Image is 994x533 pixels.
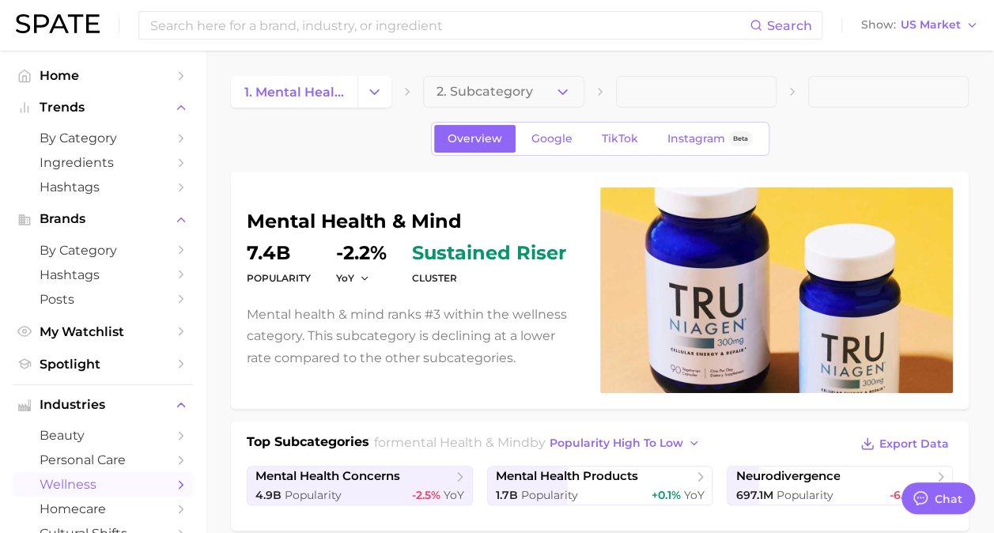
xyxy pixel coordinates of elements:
span: Export Data [879,437,949,451]
button: ShowUS Market [857,15,982,36]
span: 4.9b [255,488,282,502]
span: popularity high to low [550,437,683,450]
span: by Category [40,243,166,258]
span: YoY [336,271,354,285]
span: +0.1% [651,488,680,502]
span: homecare [40,501,166,516]
span: Brands [40,212,166,226]
span: -6.4% [890,488,920,502]
img: SPATE [16,14,100,33]
span: Hashtags [40,180,166,195]
button: Industries [13,393,193,417]
button: Brands [13,207,193,231]
span: Beta [733,132,748,146]
a: Ingredients [13,150,193,175]
span: Home [40,68,166,83]
span: wellness [40,477,166,492]
span: Search [767,18,812,33]
span: Spotlight [40,357,166,372]
input: Search here for a brand, industry, or ingredient [149,12,750,39]
a: mental health concerns4.9b Popularity-2.5% YoY [247,466,473,505]
a: Home [13,63,193,88]
span: YoY [683,488,704,502]
dd: 7.4b [247,244,311,263]
a: TikTok [588,125,652,153]
span: Show [861,21,896,29]
button: popularity high to low [546,433,705,454]
a: Spotlight [13,352,193,376]
span: Posts [40,292,166,307]
span: mental health products [496,469,638,484]
a: Google [518,125,586,153]
a: Posts [13,287,193,312]
dd: -2.2% [336,244,387,263]
span: Popularity [776,488,833,502]
span: Industries [40,398,166,412]
button: Export Data [856,433,953,455]
h1: Top Subcategories [247,433,369,456]
span: 1. mental health & mind [244,85,344,100]
dt: Popularity [247,269,311,288]
a: by Category [13,126,193,150]
span: Instagram [667,132,725,146]
span: Google [531,132,573,146]
span: Trends [40,100,166,115]
a: wellness [13,472,193,497]
a: InstagramBeta [654,125,766,153]
span: US Market [901,21,961,29]
a: My Watchlist [13,319,193,344]
span: sustained riser [412,244,566,263]
span: Overview [448,132,502,146]
span: TikTok [602,132,638,146]
a: 1. mental health & mind [231,76,357,108]
a: Overview [434,125,516,153]
span: Popularity [521,488,578,502]
button: Change Category [357,76,391,108]
span: for by [374,435,705,450]
button: YoY [336,271,370,285]
span: beauty [40,428,166,443]
span: 2. Subcategory [437,85,533,99]
span: neurodivergence [735,469,840,484]
span: -2.5% [412,488,440,502]
span: mental health concerns [255,469,400,484]
a: by Category [13,238,193,263]
span: personal care [40,452,166,467]
dt: cluster [412,269,566,288]
a: homecare [13,497,193,521]
span: mental health & mind [391,435,530,450]
a: mental health products1.7b Popularity+0.1% YoY [487,466,713,505]
span: My Watchlist [40,324,166,339]
button: Trends [13,96,193,119]
span: Ingredients [40,155,166,170]
span: YoY [444,488,464,502]
h1: mental health & mind [247,212,581,231]
a: beauty [13,423,193,448]
p: Mental health & mind ranks #3 within the wellness category. This subcategory is declining at a lo... [247,304,581,369]
span: Popularity [285,488,342,502]
a: personal care [13,448,193,472]
a: Hashtags [13,263,193,287]
span: 697.1m [735,488,773,502]
button: 2. Subcategory [423,76,584,108]
a: neurodivergence697.1m Popularity-6.4% YoY [727,466,953,505]
span: by Category [40,130,166,146]
a: Hashtags [13,175,193,199]
span: Hashtags [40,267,166,282]
span: 1.7b [496,488,518,502]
